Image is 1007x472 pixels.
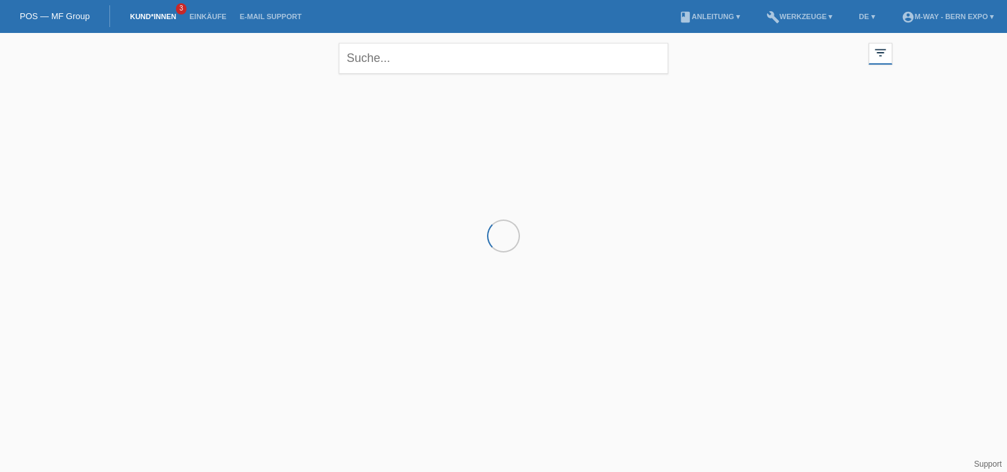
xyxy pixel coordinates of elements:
input: Suche... [339,43,668,74]
a: DE ▾ [852,13,881,20]
i: book [679,11,692,24]
i: account_circle [902,11,915,24]
a: bookAnleitung ▾ [672,13,747,20]
i: build [766,11,780,24]
span: 3 [176,3,187,15]
a: Support [974,459,1002,469]
a: E-Mail Support [233,13,308,20]
a: buildWerkzeuge ▾ [760,13,840,20]
a: account_circlem-way - Bern Expo ▾ [895,13,1000,20]
a: POS — MF Group [20,11,90,21]
i: filter_list [873,45,888,60]
a: Einkäufe [183,13,233,20]
a: Kund*innen [123,13,183,20]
